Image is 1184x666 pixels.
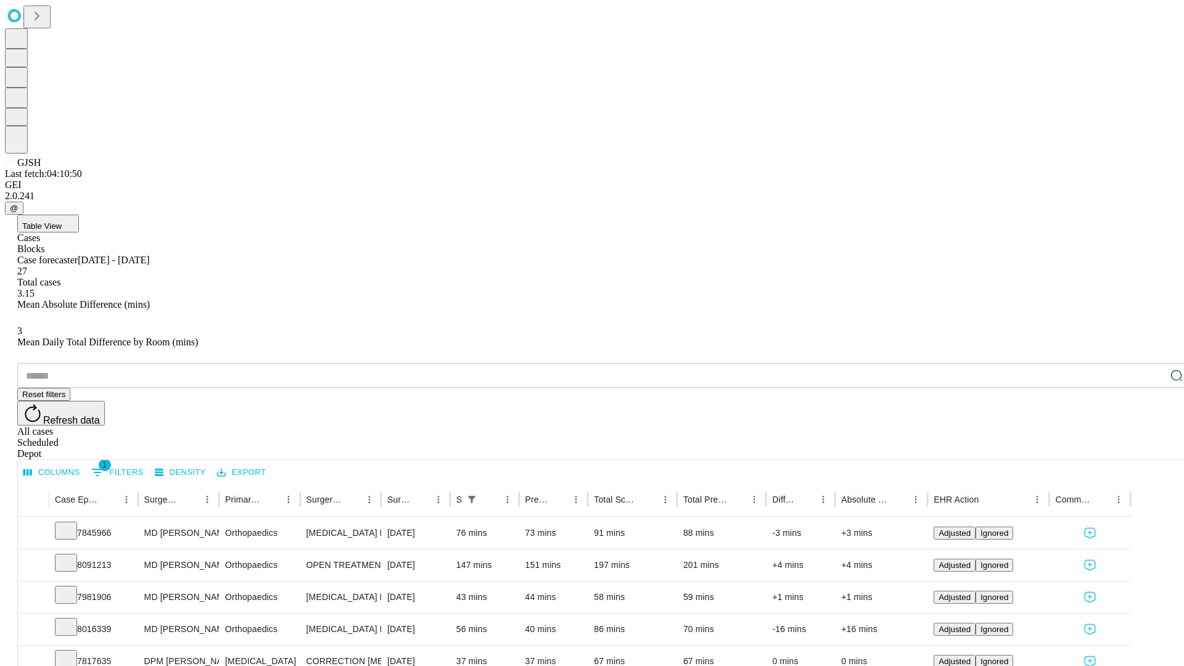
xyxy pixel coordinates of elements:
[5,179,1179,191] div: GEI
[343,491,361,508] button: Sort
[17,288,35,298] span: 3.15
[683,517,760,549] div: 88 mins
[17,277,60,287] span: Total cases
[980,593,1008,602] span: Ignored
[55,549,132,581] div: 8091213
[144,495,180,504] div: Surgeon Name
[43,415,100,425] span: Refresh data
[907,491,924,508] button: Menu
[639,491,657,508] button: Sort
[594,582,671,613] div: 58 mins
[17,266,27,276] span: 27
[525,614,582,645] div: 40 mins
[567,491,585,508] button: Menu
[976,559,1013,572] button: Ignored
[387,517,444,549] div: [DATE]
[657,491,674,508] button: Menu
[5,168,82,179] span: Last fetch: 04:10:50
[306,495,342,504] div: Surgery Name
[214,463,269,482] button: Export
[225,549,294,581] div: Orthopaedics
[934,495,979,504] div: EHR Action
[1093,491,1110,508] button: Sort
[594,614,671,645] div: 86 mins
[772,614,829,645] div: -16 mins
[88,462,147,482] button: Show filters
[463,491,480,508] div: 1 active filter
[456,549,513,581] div: 147 mins
[841,549,921,581] div: +4 mins
[199,491,216,508] button: Menu
[144,614,213,645] div: MD [PERSON_NAME] [PERSON_NAME]
[5,202,23,215] button: @
[841,582,921,613] div: +1 mins
[976,527,1013,540] button: Ignored
[24,523,43,545] button: Expand
[306,614,375,645] div: [MEDICAL_DATA] RELEASE
[550,491,567,508] button: Sort
[463,491,480,508] button: Show filters
[980,561,1008,570] span: Ignored
[683,549,760,581] div: 201 mins
[841,495,889,504] div: Absolute Difference
[594,517,671,549] div: 91 mins
[17,157,41,168] span: GJSH
[1055,495,1091,504] div: Comments
[980,528,1008,538] span: Ignored
[772,495,796,504] div: Difference
[263,491,280,508] button: Sort
[55,582,132,613] div: 7981906
[99,459,111,471] span: 1
[225,582,294,613] div: Orthopaedics
[525,582,582,613] div: 44 mins
[772,549,829,581] div: +4 mins
[101,491,118,508] button: Sort
[144,517,213,549] div: MD [PERSON_NAME] [PERSON_NAME]
[5,191,1179,202] div: 2.0.241
[17,326,22,336] span: 3
[939,657,971,666] span: Adjusted
[980,657,1008,666] span: Ignored
[17,337,198,347] span: Mean Daily Total Difference by Room (mins)
[525,517,582,549] div: 73 mins
[980,625,1008,634] span: Ignored
[17,299,150,310] span: Mean Absolute Difference (mins)
[55,495,99,504] div: Case Epic Id
[1110,491,1127,508] button: Menu
[152,463,209,482] button: Density
[413,491,430,508] button: Sort
[144,549,213,581] div: MD [PERSON_NAME] [PERSON_NAME]
[980,491,997,508] button: Sort
[55,614,132,645] div: 8016339
[934,559,976,572] button: Adjusted
[24,587,43,609] button: Expand
[939,561,971,570] span: Adjusted
[118,491,135,508] button: Menu
[976,591,1013,604] button: Ignored
[225,517,294,549] div: Orthopaedics
[934,527,976,540] button: Adjusted
[280,491,297,508] button: Menu
[306,517,375,549] div: [MEDICAL_DATA] MEDIAL OR LATERAL MENISCECTOMY
[17,388,70,401] button: Reset filters
[728,491,746,508] button: Sort
[17,215,79,232] button: Table View
[387,614,444,645] div: [DATE]
[181,491,199,508] button: Sort
[456,495,462,504] div: Scheduled In Room Duration
[841,614,921,645] div: +16 mins
[387,582,444,613] div: [DATE]
[499,491,516,508] button: Menu
[594,549,671,581] div: 197 mins
[144,582,213,613] div: MD [PERSON_NAME] [PERSON_NAME]
[20,463,83,482] button: Select columns
[361,491,378,508] button: Menu
[1029,491,1046,508] button: Menu
[22,221,62,231] span: Table View
[683,614,760,645] div: 70 mins
[17,255,78,265] span: Case forecaster
[55,517,132,549] div: 7845966
[22,390,65,399] span: Reset filters
[683,495,728,504] div: Total Predicted Duration
[939,593,971,602] span: Adjusted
